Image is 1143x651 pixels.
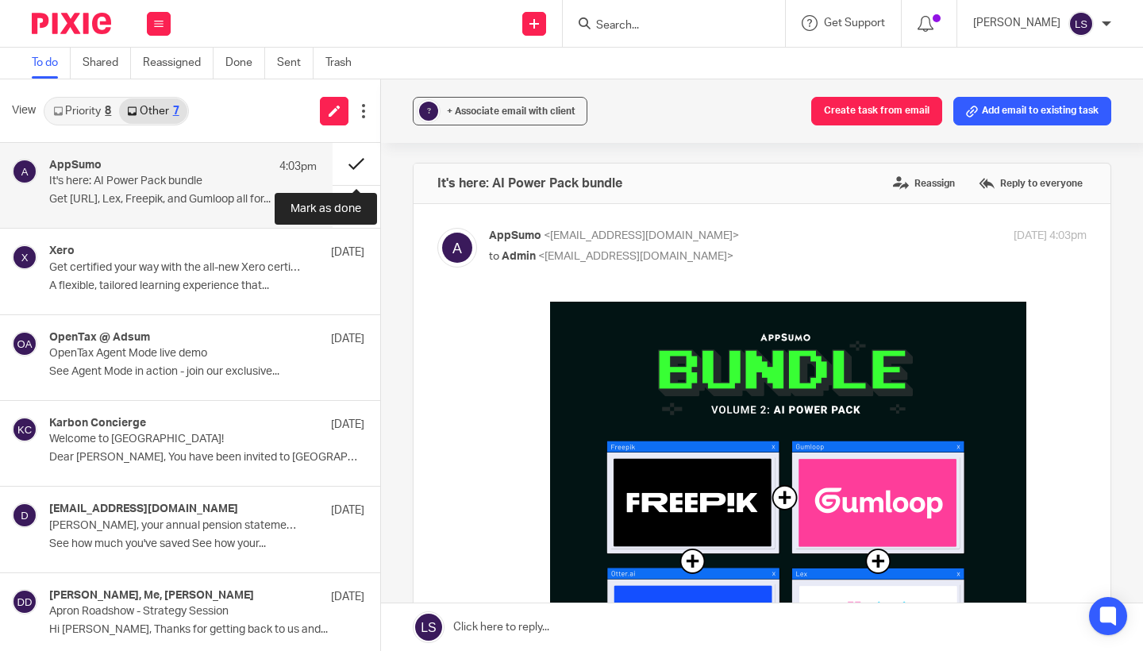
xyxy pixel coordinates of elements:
[331,503,364,518] p: [DATE]
[973,15,1060,31] p: [PERSON_NAME]
[49,605,302,618] p: Apron Roadshow - Strategy Session
[811,97,942,125] button: Create task from email
[331,245,364,260] p: [DATE]
[143,48,214,79] a: Reassigned
[12,589,37,614] img: svg%3E
[277,48,314,79] a: Sent
[331,331,364,347] p: [DATE]
[595,19,737,33] input: Search
[1014,228,1087,245] p: [DATE] 4:03pm
[437,175,622,191] h4: It's here: AI Power Pack bundle
[45,98,119,124] a: Priority8
[447,106,575,116] span: + Associate email with client
[105,106,111,117] div: 8
[413,97,587,125] button: ? + Associate email with client
[49,159,102,172] h4: AppSumo
[49,433,302,446] p: Welcome to [GEOGRAPHIC_DATA]!
[49,261,302,275] p: Get certified your way with the all-new Xero certification
[12,331,37,356] img: svg%3E
[502,251,536,262] span: Admin
[49,537,364,551] p: See how much you've saved See how your...
[538,251,733,262] span: <[EMAIL_ADDRESS][DOMAIN_NAME]>
[889,171,959,195] label: Reassign
[953,97,1111,125] button: Add email to existing task
[49,193,317,206] p: Get [URL], Lex, Freepik, and Gumloop all for...
[824,17,885,29] span: Get Support
[12,159,37,184] img: svg%3E
[49,347,302,360] p: OpenTax Agent Mode live demo
[119,98,187,124] a: Other7
[419,102,438,121] div: ?
[32,48,71,79] a: To do
[12,503,37,528] img: svg%3E
[49,519,302,533] p: [PERSON_NAME], your annual pension statement is ready
[12,417,37,442] img: svg%3E
[173,106,179,117] div: 7
[225,48,265,79] a: Done
[489,251,499,262] span: to
[49,589,254,603] h4: [PERSON_NAME], Me, [PERSON_NAME]
[49,417,146,430] h4: Karbon Concierge
[49,245,75,258] h4: Xero
[32,13,111,34] img: Pixie
[331,589,364,605] p: [DATE]
[331,417,364,433] p: [DATE]
[12,102,36,119] span: View
[49,279,364,293] p: A flexible, tailored learning experience that...
[49,331,150,345] h4: OpenTax @ Adsum
[437,228,477,268] img: svg%3E
[975,171,1087,195] label: Reply to everyone
[49,623,364,637] p: Hi [PERSON_NAME], Thanks for getting back to us and...
[489,230,541,241] span: AppSumo
[49,365,364,379] p: See Agent Mode in action - join our exclusive...
[1068,11,1094,37] img: svg%3E
[49,451,364,464] p: Dear [PERSON_NAME], You have been invited to [GEOGRAPHIC_DATA]...
[49,175,264,188] p: It's here: AI Power Pack bundle
[544,230,739,241] span: <[EMAIL_ADDRESS][DOMAIN_NAME]>
[325,48,364,79] a: Trash
[12,245,37,270] img: svg%3E
[279,159,317,175] p: 4:03pm
[83,48,131,79] a: Shared
[49,503,238,516] h4: [EMAIL_ADDRESS][DOMAIN_NAME]
[61,2,537,640] img: AppSumo Bundle Volume 2: AI Power Pack -- Freepik, Gumloop, Otter.ai, Lex. Four big tools. One lo...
